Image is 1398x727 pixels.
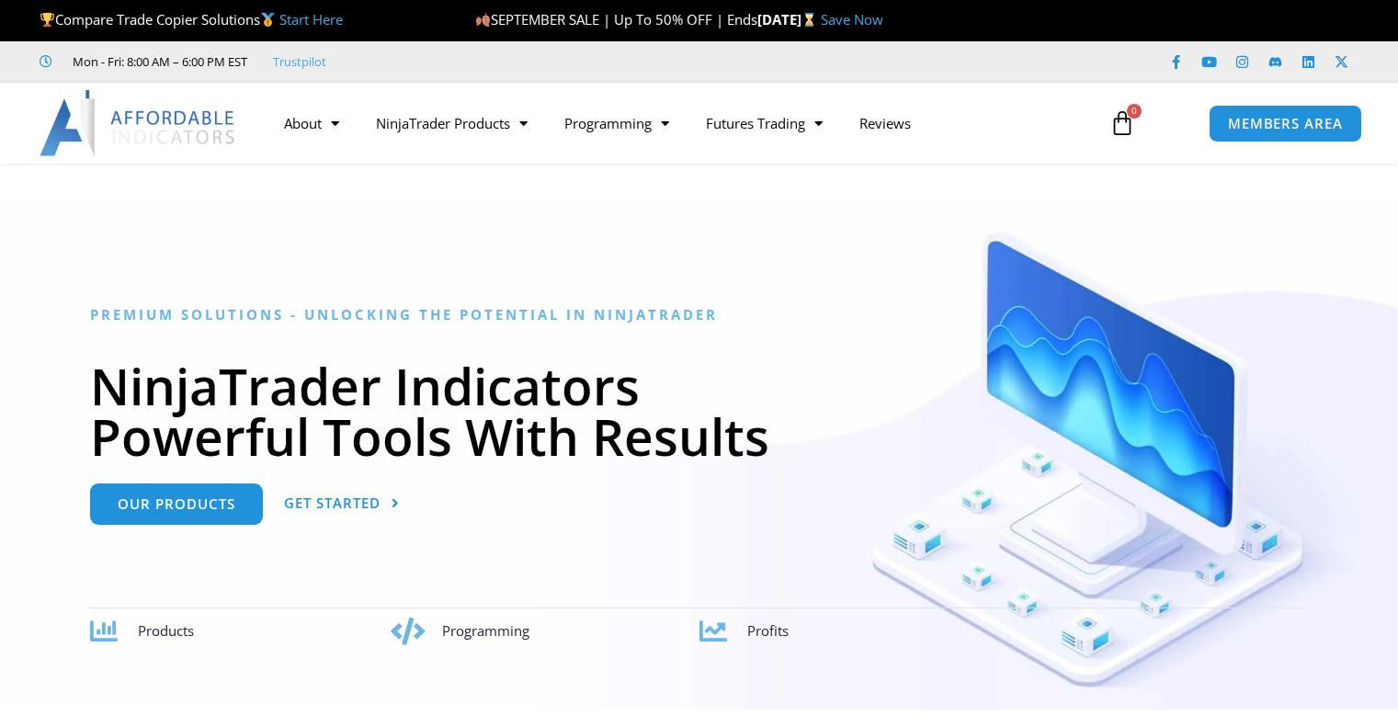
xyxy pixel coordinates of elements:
h6: Premium Solutions - Unlocking the Potential in NinjaTrader [90,306,1308,324]
a: 0 [1082,97,1163,150]
a: About [266,102,358,144]
img: 🏆 [40,13,54,27]
a: Save Now [821,10,883,28]
nav: Menu [266,102,1091,144]
span: Mon - Fri: 8:00 AM – 6:00 PM EST [68,51,247,73]
span: Compare Trade Copier Solutions [40,10,343,28]
a: Trustpilot [273,51,326,73]
span: Programming [442,621,529,640]
a: Futures Trading [688,102,841,144]
h1: NinjaTrader Indicators Powerful Tools With Results [90,360,1308,461]
a: Our Products [90,483,263,525]
a: Programming [546,102,688,144]
img: ⌛ [802,13,816,27]
a: Reviews [841,102,929,144]
strong: [DATE] [757,10,821,28]
a: MEMBERS AREA [1209,105,1362,142]
img: LogoAI [40,90,237,156]
a: Get Started [284,483,400,525]
span: 0 [1127,104,1142,119]
span: Our Products [118,497,235,511]
span: Profits [747,621,789,640]
span: MEMBERS AREA [1228,117,1343,131]
span: Products [138,621,194,640]
span: SEPTEMBER SALE | Up To 50% OFF | Ends [475,10,757,28]
span: Get Started [284,496,381,510]
a: Start Here [279,10,343,28]
a: NinjaTrader Products [358,102,546,144]
img: 🍂 [476,13,490,27]
img: 🥇 [261,13,275,27]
